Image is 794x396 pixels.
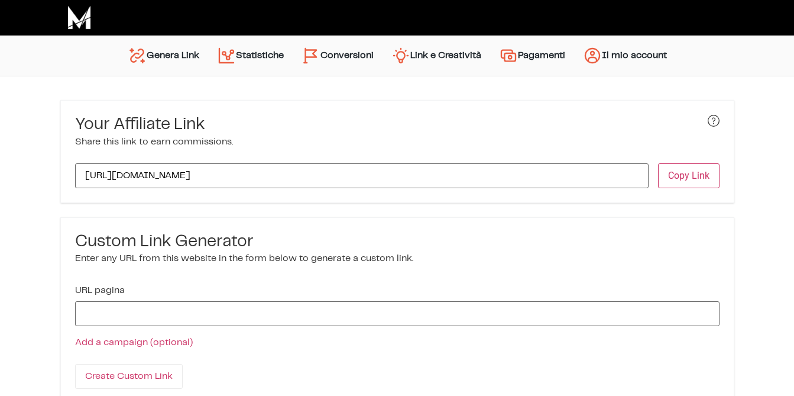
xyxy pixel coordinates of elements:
input: Create Custom Link [75,364,183,389]
a: Il mio account [574,41,676,70]
a: Statistiche [208,41,293,70]
p: Enter any URL from this website in the form below to generate a custom link. [75,252,720,266]
h3: Your Affiliate Link [75,115,233,135]
img: stats.svg [217,46,236,65]
img: account.svg [583,46,602,65]
img: generate-link.svg [128,46,147,65]
p: Share this link to earn commissions. [75,135,233,149]
img: conversion-2.svg [302,46,320,65]
a: Add a campaign (optional) [75,338,193,347]
a: Conversioni [293,41,383,70]
img: payments.svg [499,46,518,65]
button: Copy Link [658,163,720,188]
h3: Custom Link Generator [75,232,720,252]
nav: Menu principale [119,36,676,76]
a: Link e Creatività [383,41,490,70]
a: Pagamenti [490,41,574,70]
a: Genera Link [119,41,208,70]
img: creativity.svg [391,46,410,65]
iframe: Customerly Messenger Launcher [9,350,45,385]
label: URL pagina [75,286,125,295]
